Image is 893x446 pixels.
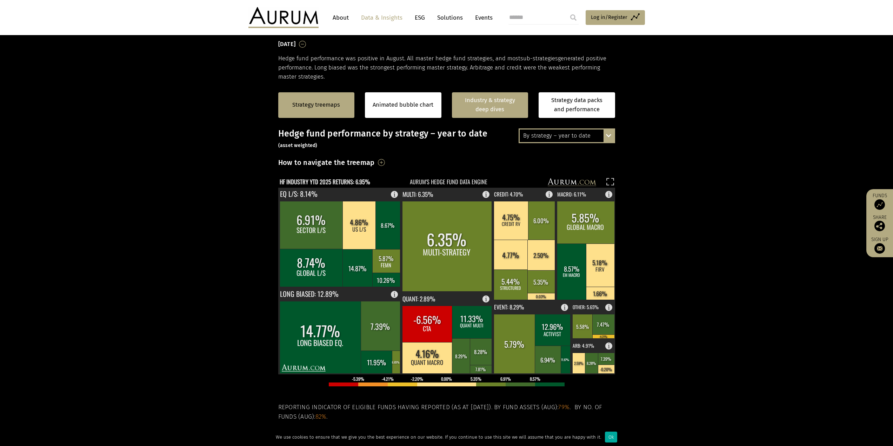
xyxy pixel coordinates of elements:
[520,129,614,142] div: By strategy – year to date
[278,39,296,49] h3: [DATE]
[870,237,889,254] a: Sign up
[586,10,645,25] a: Log in/Register
[358,11,406,24] a: Data & Insights
[874,221,885,231] img: Share this post
[539,92,615,118] a: Strategy data packs and performance
[278,128,615,149] h3: Hedge fund performance by strategy – year to date
[292,100,340,109] a: Strategy treemaps
[329,11,352,24] a: About
[591,13,627,21] span: Log in/Register
[248,7,319,28] img: Aurum
[411,11,428,24] a: ESG
[566,11,580,25] input: Submit
[434,11,466,24] a: Solutions
[452,92,528,118] a: Industry & strategy deep dives
[870,193,889,210] a: Funds
[874,199,885,210] img: Access Funds
[278,54,615,82] p: Hedge fund performance was positive in August. All master hedge fund strategies, and most generat...
[870,215,889,231] div: Share
[278,142,318,148] small: (asset weighted)
[315,413,327,420] span: 82%
[605,432,617,442] div: Ok
[520,55,558,62] span: sub-strategies
[558,404,569,411] span: 79%
[278,157,375,168] h3: How to navigate the treemap
[373,100,433,109] a: Animated bubble chart
[874,243,885,254] img: Sign up to our newsletter
[278,403,615,421] h5: Reporting indicator of eligible funds having reported (as at [DATE]). By fund assets (Aug): . By ...
[472,11,493,24] a: Events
